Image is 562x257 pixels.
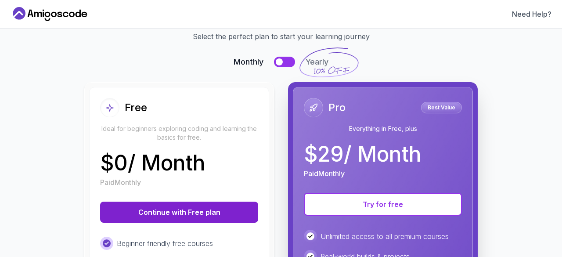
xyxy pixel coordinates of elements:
button: Continue with Free plan [100,202,258,223]
p: Unlimited access to all premium courses [321,231,449,242]
span: Monthly [234,56,263,68]
p: Select the perfect plan to start your learning journey [11,31,551,42]
p: Everything in Free, plus [304,124,462,133]
p: Beginner friendly free courses [117,238,213,249]
h2: Free [125,101,147,115]
p: $ 0 / Month [100,152,205,174]
button: Try for free [304,193,462,216]
p: Paid Monthly [304,168,345,179]
h2: Pro [328,101,346,115]
p: Ideal for beginners exploring coding and learning the basics for free. [100,124,258,142]
p: Paid Monthly [100,177,141,188]
p: $ 29 / Month [304,144,421,165]
p: Best Value [422,103,461,112]
a: Need Help? [512,9,551,19]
